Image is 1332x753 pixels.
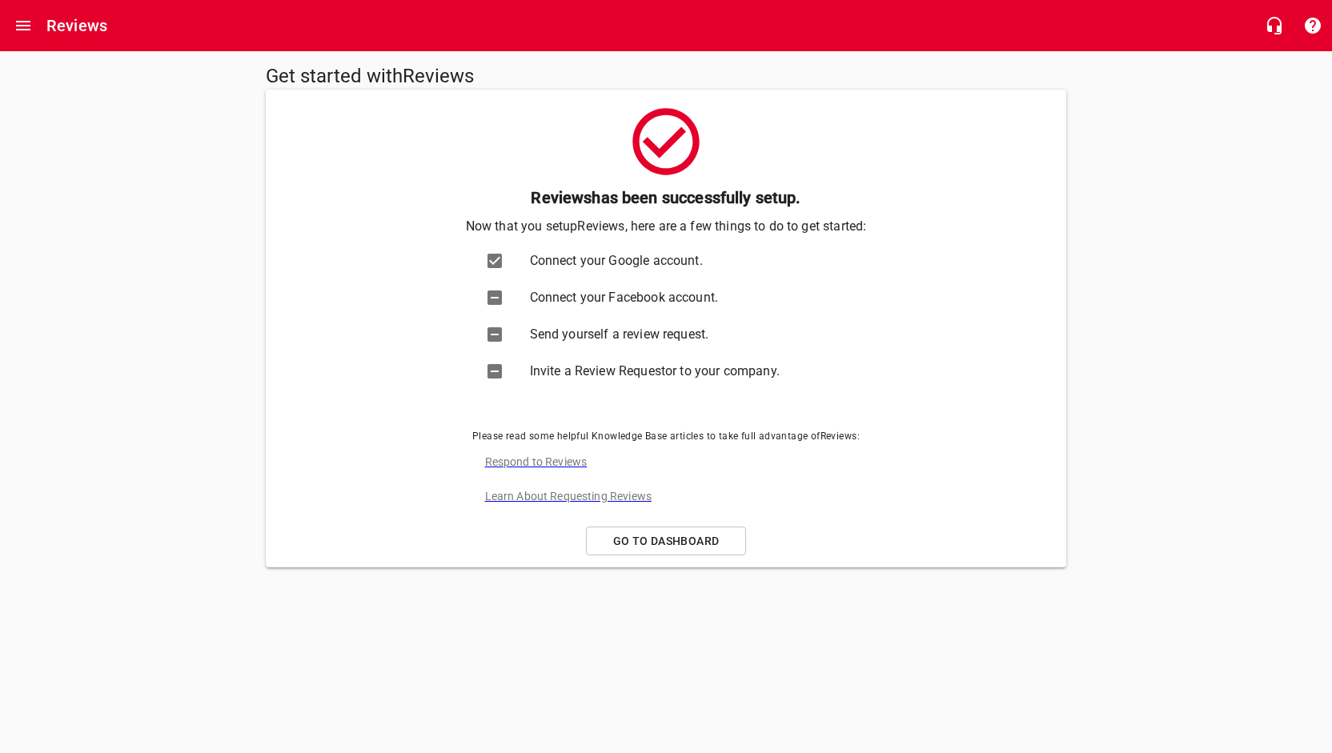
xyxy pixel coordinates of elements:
[278,217,1054,236] p: Now that you setup Reviews , here are a few things to do to get started:
[472,479,861,514] a: Learn About Requesting Reviews
[266,64,663,90] h5: Get started with Reviews
[472,445,861,479] a: Respond to Reviews
[530,362,835,381] span: Invite a Review Requestor to your company.
[472,429,861,445] span: Please read some helpful Knowledge Base articles to take full advantage of Reviews :
[600,531,732,551] span: Go to Dashboard
[485,454,835,471] p: Respond to Reviews
[530,325,835,344] span: Send yourself a review request.
[472,242,861,279] a: Connect your Google account.
[472,279,861,316] a: Connect your Facebook account.
[586,527,746,556] a: Go to Dashboard
[530,288,835,307] span: Connect your Facebook account.
[485,488,835,505] p: Learn About Requesting Reviews
[46,13,107,38] h6: Reviews
[4,6,42,45] button: Open drawer
[472,353,861,390] a: Invite a Review Requestor to your company.
[1294,6,1332,45] button: Support Portal
[278,185,1054,210] h6: Reviews has been successfully setup.
[472,316,861,353] a: Send yourself a review request.
[1255,6,1294,45] button: Live Chat
[530,251,835,270] span: Connect your Google account.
